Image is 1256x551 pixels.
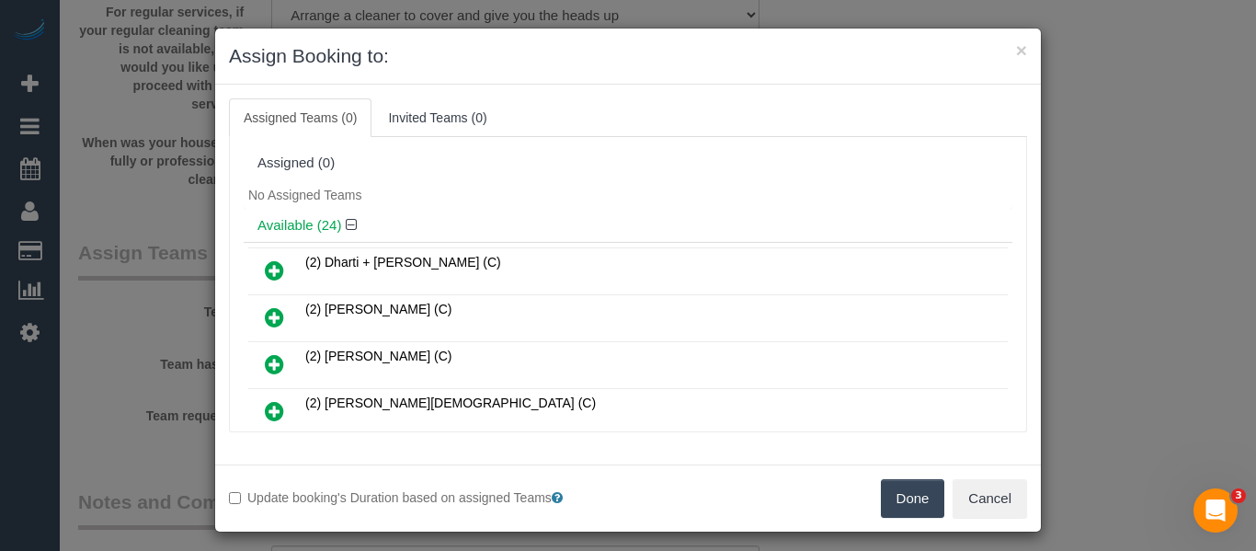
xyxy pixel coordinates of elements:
[305,255,501,270] span: (2) Dharti + [PERSON_NAME] (C)
[229,488,614,507] label: Update booking's Duration based on assigned Teams
[229,42,1027,70] h3: Assign Booking to:
[248,188,361,202] span: No Assigned Teams
[1231,488,1246,503] span: 3
[373,98,501,137] a: Invited Teams (0)
[229,492,241,504] input: Update booking's Duration based on assigned Teams
[1193,488,1238,533] iframe: Intercom live chat
[881,479,945,518] button: Done
[305,302,451,316] span: (2) [PERSON_NAME] (C)
[257,155,999,171] div: Assigned (0)
[305,396,596,410] span: (2) [PERSON_NAME][DEMOGRAPHIC_DATA] (C)
[305,349,451,363] span: (2) [PERSON_NAME] (C)
[953,479,1027,518] button: Cancel
[229,98,371,137] a: Assigned Teams (0)
[1016,40,1027,60] button: ×
[257,218,999,234] h4: Available (24)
